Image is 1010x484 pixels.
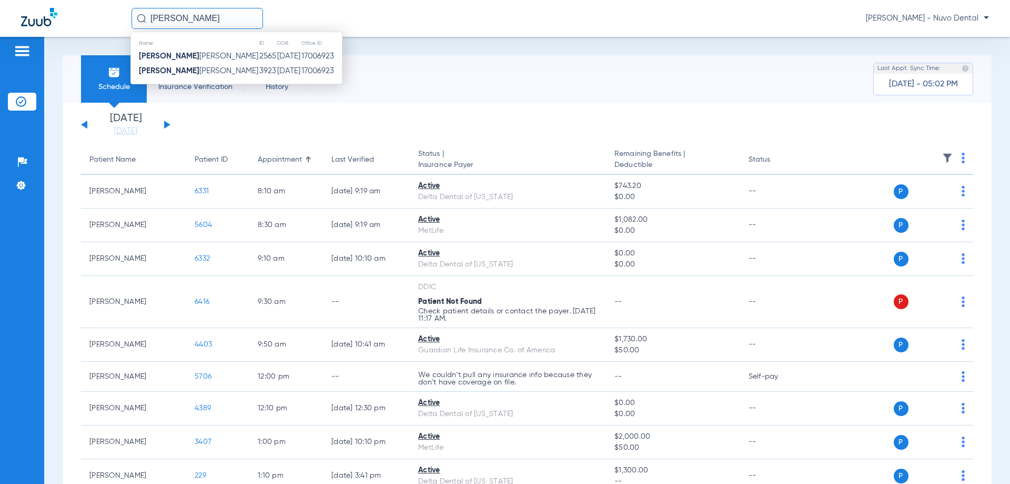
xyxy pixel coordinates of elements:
[258,154,302,165] div: Appointment
[962,403,965,413] img: group-dot-blue.svg
[139,67,199,75] strong: [PERSON_NAME]
[323,242,410,276] td: [DATE] 10:10 AM
[195,472,206,479] span: 229
[740,426,811,459] td: --
[249,276,323,328] td: 9:30 AM
[962,220,965,230] img: group-dot-blue.svg
[614,334,731,345] span: $1,730.00
[894,401,908,416] span: P
[252,82,302,92] span: History
[740,145,811,175] th: Status
[740,276,811,328] td: --
[877,63,941,74] span: Last Appt. Sync Time:
[323,426,410,459] td: [DATE] 10:10 PM
[195,154,241,165] div: Patient ID
[195,404,211,412] span: 4389
[614,373,622,380] span: --
[894,252,908,266] span: P
[614,431,731,442] span: $2,000.00
[323,362,410,392] td: --
[962,297,965,307] img: group-dot-blue.svg
[94,113,157,136] li: [DATE]
[418,181,598,192] div: Active
[195,255,210,262] span: 6332
[323,328,410,362] td: [DATE] 10:41 AM
[614,398,731,409] span: $0.00
[418,371,598,386] p: We couldn’t pull any insurance info because they don’t have coverage on file.
[331,154,374,165] div: Last Verified
[894,218,908,233] span: P
[614,160,731,171] span: Deductible
[249,392,323,426] td: 12:10 PM
[418,398,598,409] div: Active
[195,341,212,348] span: 4403
[89,154,178,165] div: Patient Name
[132,8,263,29] input: Search for patients
[81,328,186,362] td: [PERSON_NAME]
[740,392,811,426] td: --
[81,426,186,459] td: [PERSON_NAME]
[614,442,731,453] span: $50.00
[94,126,157,136] a: [DATE]
[81,276,186,328] td: [PERSON_NAME]
[418,409,598,420] div: Delta Dental of [US_STATE]
[108,66,120,78] img: Schedule
[894,294,908,309] span: P
[740,209,811,242] td: --
[195,221,212,229] span: 5604
[418,308,598,322] p: Check patient details or contact the payer. [DATE] 11:17 AM.
[14,45,31,57] img: hamburger-icon
[21,8,57,26] img: Zuub Logo
[418,431,598,442] div: Active
[89,82,139,92] span: Schedule
[277,37,301,49] th: DOB
[962,371,965,382] img: group-dot-blue.svg
[323,392,410,426] td: [DATE] 12:30 PM
[418,192,598,203] div: Delta Dental of [US_STATE]
[614,298,622,305] span: --
[323,209,410,242] td: [DATE] 9:19 AM
[614,409,731,420] span: $0.00
[139,52,199,60] strong: [PERSON_NAME]
[614,345,731,356] span: $50.00
[259,37,277,49] th: ID
[614,181,731,192] span: $743.20
[258,154,315,165] div: Appointment
[614,225,731,236] span: $0.00
[957,433,1010,484] iframe: Chat Widget
[418,345,598,356] div: Guardian Life Insurance Co. of America
[139,67,258,75] span: [PERSON_NAME]
[962,339,965,350] img: group-dot-blue.svg
[323,276,410,328] td: --
[740,362,811,392] td: Self-pay
[81,242,186,276] td: [PERSON_NAME]
[131,37,259,49] th: Name
[249,175,323,209] td: 8:10 AM
[962,253,965,264] img: group-dot-blue.svg
[155,82,236,92] span: Insurance Verification
[962,186,965,196] img: group-dot-blue.svg
[894,338,908,352] span: P
[331,154,401,165] div: Last Verified
[249,362,323,392] td: 12:00 PM
[418,465,598,476] div: Active
[81,175,186,209] td: [PERSON_NAME]
[942,153,953,163] img: filter.svg
[323,175,410,209] td: [DATE] 9:19 AM
[894,469,908,483] span: P
[418,298,482,305] span: Patient Not Found
[614,248,731,259] span: $0.00
[249,242,323,276] td: 9:10 AM
[894,184,908,199] span: P
[301,64,342,78] td: 17006923
[301,37,342,49] th: Office ID
[740,242,811,276] td: --
[277,64,301,78] td: [DATE]
[81,392,186,426] td: [PERSON_NAME]
[277,49,301,64] td: [DATE]
[89,154,136,165] div: Patient Name
[866,13,989,24] span: [PERSON_NAME] - Nuvo Dental
[259,49,277,64] td: 2565
[249,328,323,362] td: 9:50 AM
